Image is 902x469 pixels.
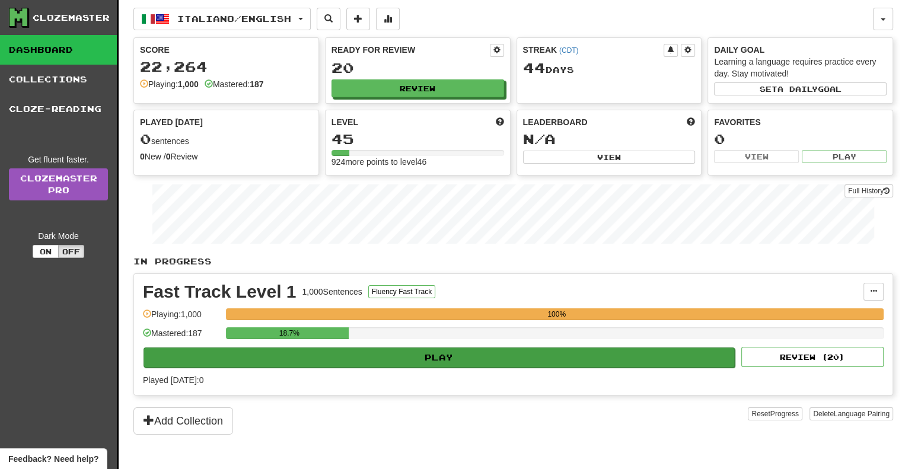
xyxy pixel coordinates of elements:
div: sentences [140,132,313,147]
strong: 1,000 [178,79,199,89]
button: DeleteLanguage Pairing [809,407,893,420]
span: Played [DATE] [140,116,203,128]
div: Get fluent faster. [9,154,108,165]
span: Italiano / English [177,14,291,24]
button: Italiano/English [133,8,311,30]
span: Progress [770,410,799,418]
span: a daily [777,85,818,93]
button: Fluency Fast Track [368,285,435,298]
div: Playing: 1,000 [143,308,220,328]
div: Fast Track Level 1 [143,283,297,301]
button: Off [58,245,84,258]
button: Seta dailygoal [714,82,887,95]
button: Review (20) [741,347,884,367]
span: Language Pairing [834,410,890,418]
button: Full History [844,184,893,197]
span: Level [332,116,358,128]
div: Mastered: 187 [143,327,220,347]
div: New / Review [140,151,313,162]
a: (CDT) [559,46,578,55]
div: 100% [230,308,884,320]
button: More stats [376,8,400,30]
div: 22,264 [140,59,313,74]
strong: 0 [140,152,145,161]
span: 0 [140,130,151,147]
div: Learning a language requires practice every day. Stay motivated! [714,56,887,79]
button: On [33,245,59,258]
div: Playing: [140,78,199,90]
span: This week in points, UTC [687,116,695,128]
button: Add Collection [133,407,233,435]
a: ClozemasterPro [9,168,108,200]
span: Played [DATE]: 0 [143,375,203,385]
div: Day s [523,60,696,76]
div: 1,000 Sentences [302,286,362,298]
button: Play [144,347,735,368]
div: 45 [332,132,504,146]
button: ResetProgress [748,407,802,420]
div: Favorites [714,116,887,128]
div: Streak [523,44,664,56]
span: N/A [523,130,556,147]
span: Score more points to level up [496,116,504,128]
div: Mastered: [205,78,264,90]
button: Play [802,150,887,163]
strong: 187 [250,79,263,89]
div: 18.7% [230,327,349,339]
div: Dark Mode [9,230,108,242]
button: View [714,150,799,163]
div: 924 more points to level 46 [332,156,504,168]
button: Review [332,79,504,97]
div: Clozemaster [33,12,110,24]
strong: 0 [166,152,171,161]
div: 20 [332,60,504,75]
div: 0 [714,132,887,146]
button: View [523,151,696,164]
p: In Progress [133,256,893,267]
div: Score [140,44,313,56]
button: Add sentence to collection [346,8,370,30]
span: Leaderboard [523,116,588,128]
button: Search sentences [317,8,340,30]
span: 44 [523,59,546,76]
div: Ready for Review [332,44,490,56]
div: Daily Goal [714,44,887,56]
span: Open feedback widget [8,453,98,465]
